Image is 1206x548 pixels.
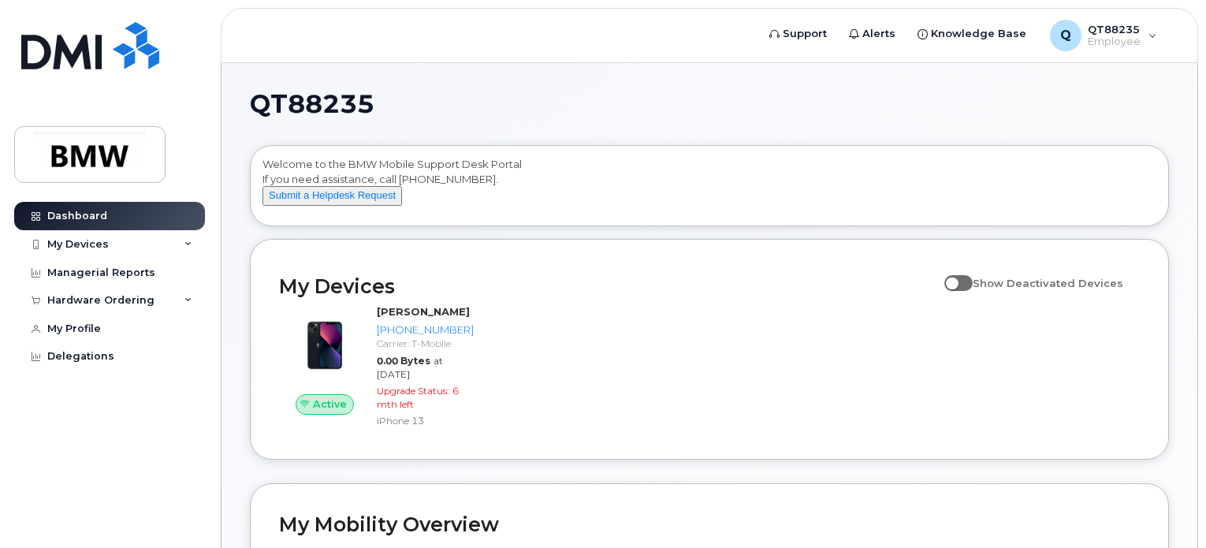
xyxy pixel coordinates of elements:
div: Welcome to the BMW Mobile Support Desk Portal If you need assistance, call [PHONE_NUMBER]. [262,157,1156,220]
span: Upgrade Status: [377,385,449,397]
button: Submit a Helpdesk Request [262,186,402,206]
a: Active[PERSON_NAME][PHONE_NUMBER]Carrier: T-Mobile0.00 Bytesat [DATE]Upgrade Status:6 mth leftiPh... [279,304,480,431]
h2: My Mobility Overview [279,513,1140,536]
div: [PHONE_NUMBER] [377,322,474,337]
a: Submit a Helpdesk Request [262,188,402,201]
span: Active [313,397,347,412]
span: Show Deactivated Devices [973,277,1123,289]
img: image20231002-3703462-1ig824h.jpeg [292,312,358,378]
input: Show Deactivated Devices [944,268,957,281]
span: QT88235 [250,92,374,116]
span: 0.00 Bytes [377,355,430,367]
div: Carrier: T-Mobile [377,337,474,350]
span: at [DATE] [377,355,443,380]
h2: My Devices [279,274,936,298]
strong: [PERSON_NAME] [377,305,470,318]
div: iPhone 13 [377,414,474,427]
span: 6 mth left [377,385,459,410]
